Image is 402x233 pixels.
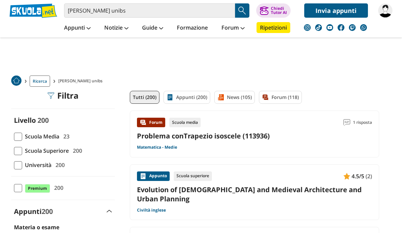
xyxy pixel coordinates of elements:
[217,94,224,101] img: News filtro contenuto
[237,5,247,16] img: Cerca appunti, riassunti o versioni
[378,3,392,18] img: Saraamira
[14,207,53,216] label: Appunti
[22,161,51,169] span: Università
[256,3,291,18] button: ChiediTutor AI
[103,22,130,34] a: Notizie
[164,91,210,104] a: Appunti (200)
[175,22,210,34] a: Formazione
[140,22,165,34] a: Guide
[22,146,69,155] span: Scuola Superiore
[174,171,212,181] div: Scuola superiore
[48,91,79,100] div: Filtra
[343,119,350,126] img: Commenti lettura
[25,184,50,193] span: Premium
[343,173,350,180] img: Appunti contenuto
[61,132,69,141] span: 23
[137,145,177,150] a: Matematica - Medie
[58,76,105,87] span: [PERSON_NAME] unibs
[137,207,166,213] a: Civiltà inglese
[137,171,170,181] div: Appunto
[235,3,249,18] button: Search Button
[14,116,36,125] label: Livello
[42,207,53,216] span: 200
[22,132,59,141] span: Scuola Media
[51,183,63,192] span: 200
[107,210,112,213] img: Apri e chiudi sezione
[315,24,322,31] img: tiktok
[14,223,59,231] label: Materia o esame
[349,24,356,31] img: twitch
[220,22,246,34] a: Forum
[304,3,368,18] a: Invia appunti
[53,161,65,169] span: 200
[304,24,311,31] img: instagram
[64,3,235,18] input: Cerca appunti, riassunti o versioni
[352,172,364,181] span: 4.5/5
[271,6,287,15] div: Chiedi Tutor AI
[214,91,255,104] a: News (105)
[140,119,146,126] img: Forum contenuto
[11,76,21,86] img: Home
[137,131,270,140] a: Problema conTrapezio isoscele (113936)
[11,76,21,87] a: Home
[62,22,92,34] a: Appunti
[259,91,302,104] a: Forum (118)
[326,24,333,31] img: youtube
[70,146,82,155] span: 200
[167,94,173,101] img: Appunti filtro contenuto
[353,118,372,127] span: 1 risposta
[262,94,269,101] img: Forum filtro contenuto
[48,92,55,99] img: Filtra filtri mobile
[338,24,344,31] img: facebook
[366,172,372,181] span: (2)
[30,76,50,87] a: Ricerca
[130,91,159,104] a: Tutti (200)
[169,118,201,127] div: Scuola media
[137,118,165,127] div: Forum
[140,173,146,180] img: Appunti contenuto
[257,22,290,33] a: Ripetizioni
[137,185,372,203] a: Evolution of [DEMOGRAPHIC_DATA] and Medieval Architecture and Urban Planning
[37,116,49,125] span: 200
[360,24,367,31] img: WhatsApp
